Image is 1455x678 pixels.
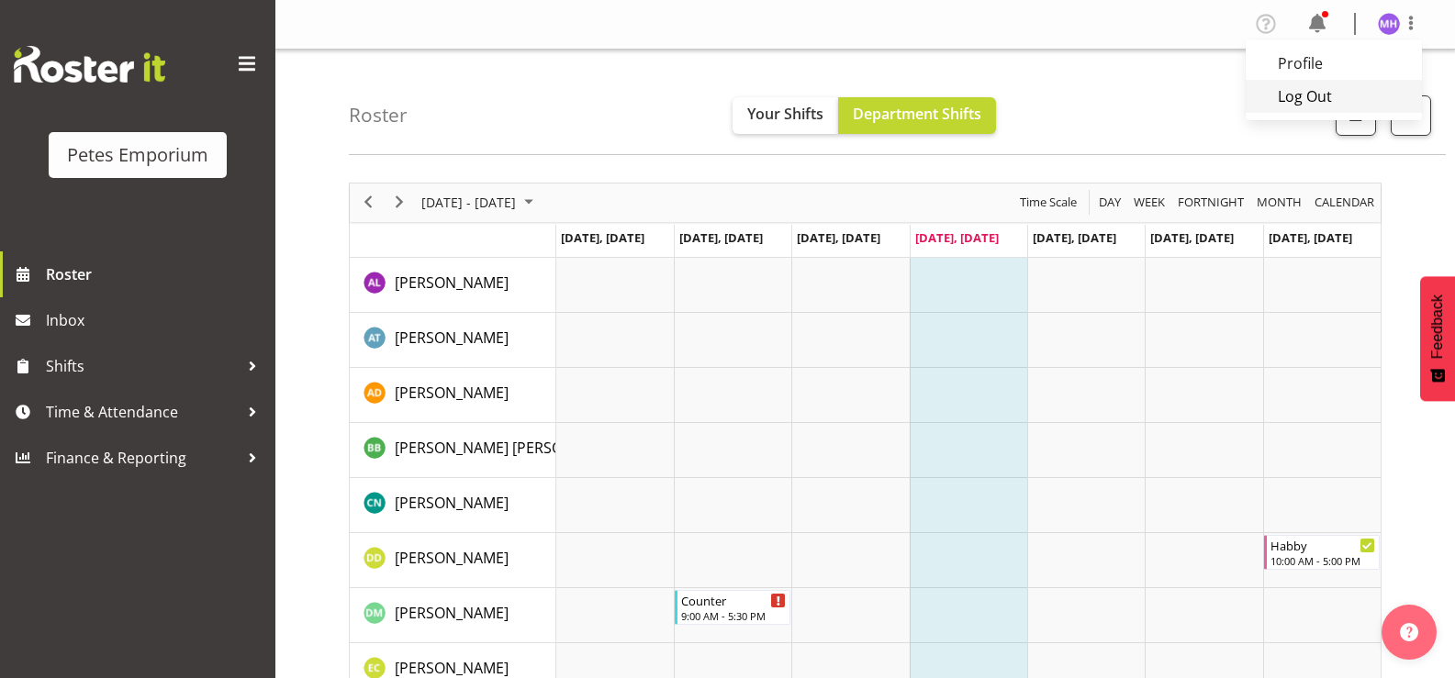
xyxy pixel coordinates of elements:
div: 10:00 AM - 5:00 PM [1270,553,1375,568]
span: [PERSON_NAME] [395,383,509,403]
button: Timeline Day [1096,191,1125,214]
span: Department Shifts [853,104,981,124]
td: Christine Neville resource [350,478,556,533]
button: Department Shifts [838,97,996,134]
span: [DATE], [DATE] [679,229,763,246]
span: [DATE], [DATE] [1269,229,1352,246]
span: [PERSON_NAME] [395,493,509,513]
span: Your Shifts [747,104,823,124]
div: Sep 29 - Oct 05, 2025 [415,183,544,222]
span: [PERSON_NAME] [395,658,509,678]
td: David McAuley resource [350,588,556,643]
button: Next [387,191,412,214]
a: [PERSON_NAME] [PERSON_NAME] [395,437,626,459]
span: [PERSON_NAME] [395,603,509,623]
a: [PERSON_NAME] [395,382,509,404]
img: mackenzie-halford4471.jpg [1378,13,1400,35]
a: [PERSON_NAME] [395,492,509,514]
td: Alex-Micheal Taniwha resource [350,313,556,368]
button: Your Shifts [733,97,838,134]
span: [DATE], [DATE] [915,229,999,246]
div: 9:00 AM - 5:30 PM [681,608,786,623]
img: help-xxl-2.png [1400,623,1418,641]
span: [PERSON_NAME] [395,328,509,348]
span: [DATE], [DATE] [1033,229,1116,246]
span: Time & Attendance [46,398,239,426]
button: Feedback - Show survey [1420,276,1455,401]
span: [DATE] - [DATE] [420,191,518,214]
td: Beena Beena resource [350,423,556,478]
span: Roster [46,261,266,288]
div: previous period [353,183,384,222]
span: Shifts [46,352,239,380]
div: Danielle Donselaar"s event - Habby Begin From Sunday, October 5, 2025 at 10:00:00 AM GMT+13:00 En... [1264,535,1380,570]
span: Finance & Reporting [46,444,239,472]
span: [PERSON_NAME] [395,548,509,568]
button: Fortnight [1175,191,1248,214]
span: Month [1255,191,1304,214]
div: Counter [681,591,786,609]
a: [PERSON_NAME] [395,272,509,294]
span: Fortnight [1176,191,1246,214]
button: Previous [356,191,381,214]
h4: Roster [349,105,408,126]
button: Timeline Week [1131,191,1169,214]
span: [PERSON_NAME] [PERSON_NAME] [395,438,626,458]
button: October 2025 [419,191,542,214]
button: Time Scale [1017,191,1080,214]
a: [PERSON_NAME] [395,602,509,624]
a: [PERSON_NAME] [395,547,509,569]
span: Time Scale [1018,191,1079,214]
div: Petes Emporium [67,141,208,169]
a: [PERSON_NAME] [395,327,509,349]
a: Profile [1246,47,1422,80]
span: [DATE], [DATE] [1150,229,1234,246]
div: David McAuley"s event - Counter Begin From Tuesday, September 30, 2025 at 9:00:00 AM GMT+13:00 En... [675,590,790,625]
div: next period [384,183,415,222]
div: Habby [1270,536,1375,554]
span: Feedback [1429,295,1446,359]
span: Week [1132,191,1167,214]
img: Rosterit website logo [14,46,165,83]
span: [PERSON_NAME] [395,272,509,293]
span: Inbox [46,306,266,334]
a: Log Out [1246,80,1422,113]
span: calendar [1313,191,1376,214]
td: Abigail Lane resource [350,258,556,313]
td: Danielle Donselaar resource [350,533,556,588]
button: Timeline Month [1254,191,1305,214]
td: Amelia Denz resource [350,368,556,423]
span: Day [1097,191,1123,214]
span: [DATE], [DATE] [561,229,644,246]
span: [DATE], [DATE] [797,229,880,246]
button: Month [1312,191,1378,214]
